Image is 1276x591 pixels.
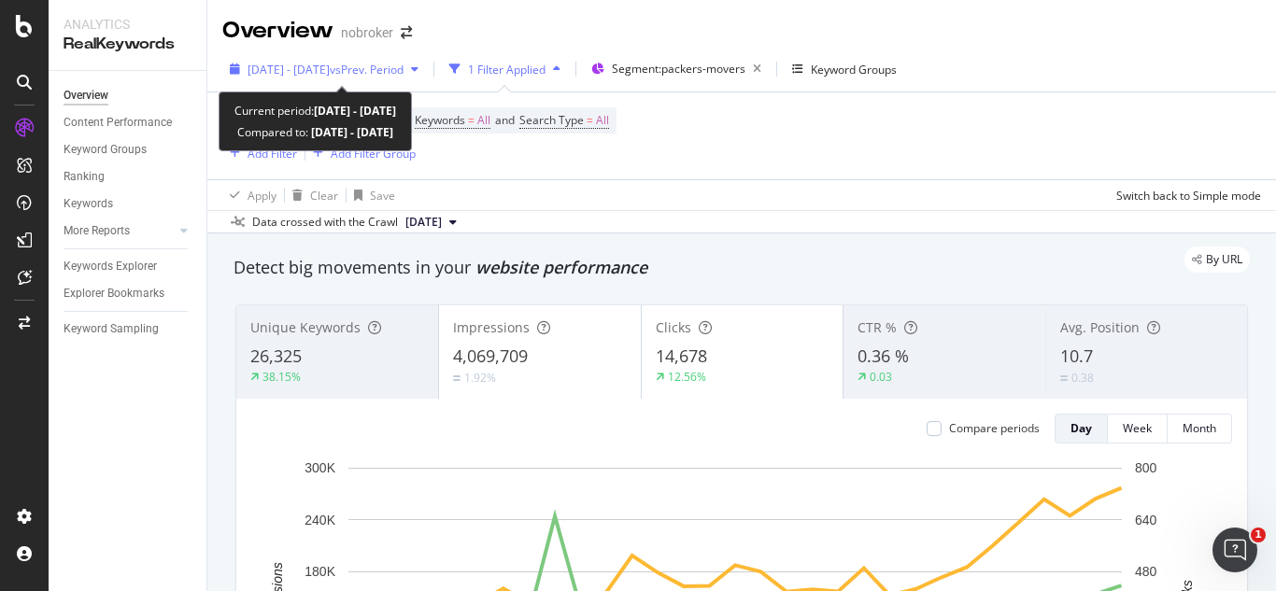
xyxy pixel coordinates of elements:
span: Impressions [453,318,530,336]
div: Explorer Bookmarks [64,284,164,303]
iframe: Intercom live chat [1212,528,1257,572]
span: = [468,112,475,128]
button: [DATE] [398,211,464,233]
div: 12.56% [668,369,706,385]
span: vs Prev. Period [330,62,404,77]
div: Compare periods [949,420,1040,436]
button: Keyword Groups [785,54,904,84]
span: 4,069,709 [453,345,528,367]
a: Explorer Bookmarks [64,284,193,303]
div: 38.15% [262,369,301,385]
button: Switch back to Simple mode [1109,180,1261,210]
b: [DATE] - [DATE] [314,103,396,119]
text: 300K [305,460,335,475]
div: nobroker [341,23,393,42]
a: More Reports [64,221,175,241]
span: All [596,107,609,134]
a: Keyword Groups [64,140,193,160]
button: Add Filter [222,142,297,164]
button: Day [1055,414,1108,443]
div: Add Filter [248,146,297,162]
button: Add Filter Group [305,142,416,164]
span: Unique Keywords [250,318,361,336]
button: Apply [222,180,276,210]
text: 180K [305,564,335,579]
div: Keyword Groups [64,140,147,160]
span: Keywords [415,112,465,128]
div: 1 Filter Applied [468,62,546,77]
text: 640 [1135,513,1157,528]
div: Apply [248,188,276,204]
button: [DATE] - [DATE]vsPrev. Period [222,54,426,84]
span: 26,325 [250,345,302,367]
button: Month [1168,414,1232,443]
div: Clear [310,188,338,204]
div: 1.92% [464,370,496,386]
div: 0.38 [1071,370,1094,386]
div: Week [1123,420,1152,436]
div: Content Performance [64,113,172,133]
div: RealKeywords [64,34,191,55]
text: 480 [1135,564,1157,579]
button: 1 Filter Applied [442,54,568,84]
a: Keyword Sampling [64,319,193,339]
span: CTR % [858,318,897,336]
div: 0.03 [870,369,892,385]
div: arrow-right-arrow-left [401,26,412,39]
a: Keywords [64,194,193,214]
img: Equal [1060,375,1068,381]
a: Overview [64,86,193,106]
span: [DATE] - [DATE] [248,62,330,77]
span: = [587,112,593,128]
div: Add Filter Group [331,146,416,162]
span: 2025 Jul. 7th [405,214,442,231]
span: Segment: packers-movers [612,61,745,77]
span: All [477,107,490,134]
a: Keywords Explorer [64,257,193,276]
span: 14,678 [656,345,707,367]
div: Overview [222,15,333,47]
div: Compared to: [237,121,393,143]
div: Switch back to Simple mode [1116,188,1261,204]
div: More Reports [64,221,130,241]
button: Save [347,180,395,210]
a: Ranking [64,167,193,187]
span: Avg. Position [1060,318,1140,336]
div: Current period: [234,100,396,121]
text: 240K [305,513,335,528]
div: Keywords [64,194,113,214]
span: and [495,112,515,128]
span: By URL [1206,254,1242,265]
span: Clicks [656,318,691,336]
b: [DATE] - [DATE] [308,124,393,140]
div: Month [1183,420,1216,436]
div: Data crossed with the Crawl [252,214,398,231]
div: Keyword Groups [811,62,897,77]
span: Search Type [519,112,584,128]
div: Ranking [64,167,105,187]
span: 0.36 % [858,345,909,367]
span: 1 [1251,528,1266,542]
button: Week [1108,414,1168,443]
div: Analytics [64,15,191,34]
a: Content Performance [64,113,193,133]
div: legacy label [1184,246,1250,273]
text: 800 [1135,460,1157,475]
div: Overview [64,86,108,106]
div: Day [1070,420,1092,436]
span: 10.7 [1060,345,1093,367]
div: Keywords Explorer [64,257,157,276]
button: Segment:packers-movers [584,54,769,84]
div: Save [370,188,395,204]
img: Equal [453,375,461,381]
div: Keyword Sampling [64,319,159,339]
button: Clear [285,180,338,210]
